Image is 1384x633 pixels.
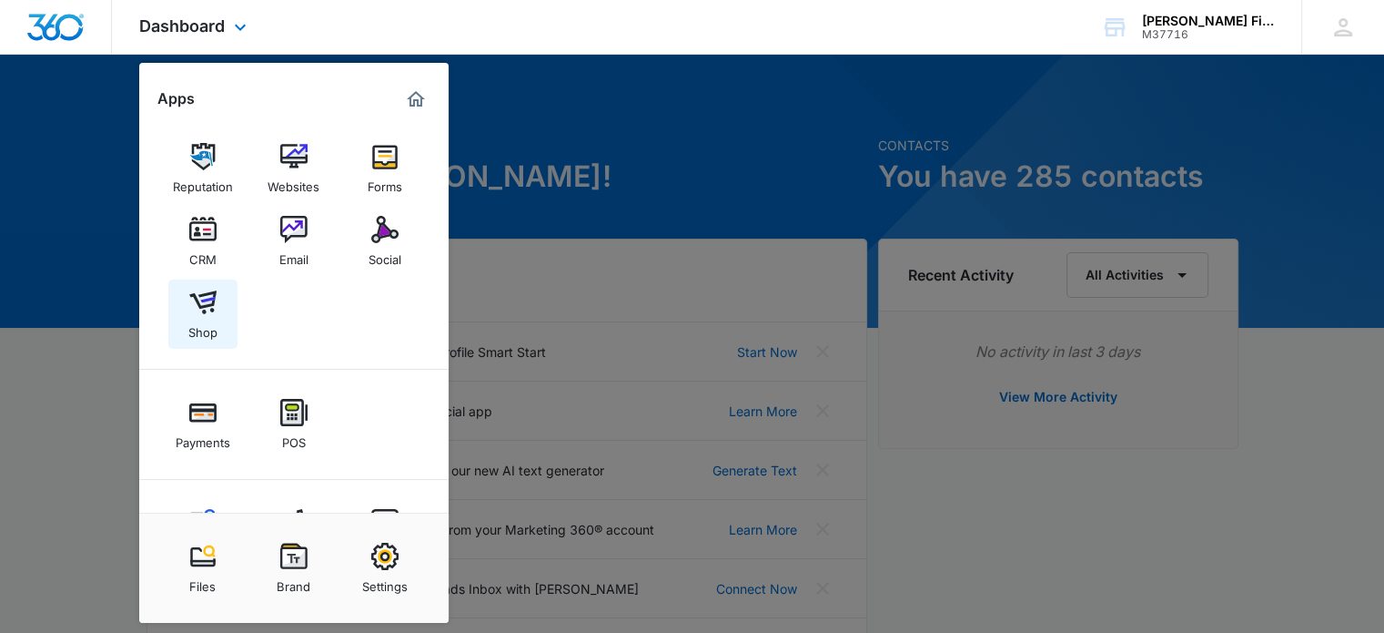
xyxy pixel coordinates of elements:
a: Brand [259,534,328,603]
a: Email [259,207,328,276]
div: Websites [268,170,319,194]
div: POS [282,426,306,450]
a: Settings [350,534,419,603]
div: account name [1142,14,1275,28]
div: account id [1142,28,1275,41]
a: Shop [168,280,237,349]
div: Brand [277,570,310,594]
div: Settings [362,570,408,594]
a: Reputation [168,134,237,203]
div: CRM [189,243,217,267]
a: Websites [259,134,328,203]
div: Payments [176,426,230,450]
div: Shop [188,316,217,340]
a: POS [259,390,328,459]
h2: Apps [157,90,195,107]
div: Reputation [173,170,233,194]
a: Marketing 360® Dashboard [401,85,430,114]
a: CRM [168,207,237,276]
div: Forms [368,170,402,194]
a: Payments [168,390,237,459]
a: Ads [259,500,328,569]
a: Intelligence [350,500,419,569]
div: Social [369,243,401,267]
a: Content [168,500,237,569]
div: Email [279,243,308,267]
span: Dashboard [139,16,225,36]
a: Social [350,207,419,276]
a: Files [168,534,237,603]
a: Forms [350,134,419,203]
div: Files [189,570,216,594]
